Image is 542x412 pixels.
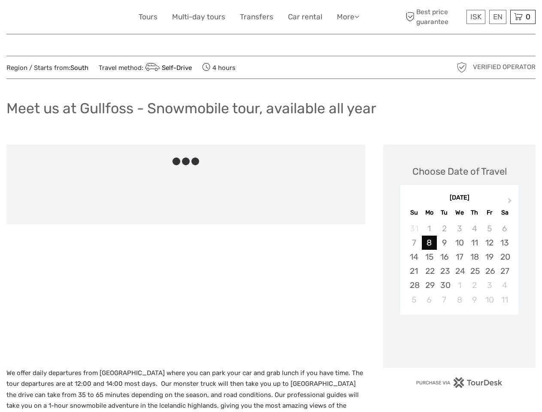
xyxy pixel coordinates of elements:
[437,278,452,292] div: Choose Tuesday, September 30th, 2025
[482,236,497,250] div: Choose Friday, September 12th, 2025
[497,207,512,218] div: Sa
[467,278,482,292] div: Choose Thursday, October 2nd, 2025
[406,293,421,307] div: Choose Sunday, October 5th, 2025
[489,10,506,24] div: EN
[482,278,497,292] div: Choose Friday, October 3rd, 2025
[406,236,421,250] div: Not available Sunday, September 7th, 2025
[422,221,437,236] div: Not available Monday, September 1st, 2025
[70,64,88,72] a: South
[482,264,497,278] div: Choose Friday, September 26th, 2025
[172,11,225,23] a: Multi-day tours
[6,100,376,117] h1: Meet us at Gullfoss - Snowmobile tour, available all year
[400,194,518,203] div: [DATE]
[422,264,437,278] div: Choose Monday, September 22nd, 2025
[455,61,469,74] img: verified_operator_grey_128.png
[240,11,273,23] a: Transfers
[467,236,482,250] div: Choose Thursday, September 11th, 2025
[422,293,437,307] div: Choose Monday, October 6th, 2025
[437,250,452,264] div: Choose Tuesday, September 16th, 2025
[452,293,467,307] div: Choose Wednesday, October 8th, 2025
[467,221,482,236] div: Not available Thursday, September 4th, 2025
[288,11,322,23] a: Car rental
[406,250,421,264] div: Choose Sunday, September 14th, 2025
[497,264,512,278] div: Choose Saturday, September 27th, 2025
[6,64,88,73] span: Region / Starts from:
[452,221,467,236] div: Not available Wednesday, September 3rd, 2025
[416,377,503,388] img: PurchaseViaTourDesk.png
[99,61,192,73] span: Travel method:
[467,250,482,264] div: Choose Thursday, September 18th, 2025
[452,278,467,292] div: Choose Wednesday, October 1st, 2025
[437,207,452,218] div: Tu
[437,264,452,278] div: Choose Tuesday, September 23rd, 2025
[497,278,512,292] div: Choose Saturday, October 4th, 2025
[524,12,532,21] span: 0
[452,264,467,278] div: Choose Wednesday, September 24th, 2025
[437,236,452,250] div: Choose Tuesday, September 9th, 2025
[422,207,437,218] div: Mo
[422,278,437,292] div: Choose Monday, September 29th, 2025
[412,165,507,178] div: Choose Date of Travel
[406,207,421,218] div: Su
[497,250,512,264] div: Choose Saturday, September 20th, 2025
[452,207,467,218] div: We
[403,7,464,26] span: Best price guarantee
[337,11,359,23] a: More
[406,278,421,292] div: Choose Sunday, September 28th, 2025
[406,264,421,278] div: Choose Sunday, September 21st, 2025
[139,11,157,23] a: Tours
[467,293,482,307] div: Choose Thursday, October 9th, 2025
[202,61,236,73] span: 4 hours
[473,63,536,72] span: Verified Operator
[482,221,497,236] div: Not available Friday, September 5th, 2025
[497,236,512,250] div: Choose Saturday, September 13th, 2025
[452,250,467,264] div: Choose Wednesday, September 17th, 2025
[497,293,512,307] div: Choose Saturday, October 11th, 2025
[504,196,518,209] button: Next Month
[437,221,452,236] div: Not available Tuesday, September 2nd, 2025
[457,337,462,342] div: Loading...
[482,293,497,307] div: Choose Friday, October 10th, 2025
[482,207,497,218] div: Fr
[452,236,467,250] div: Choose Wednesday, September 10th, 2025
[467,207,482,218] div: Th
[406,221,421,236] div: Not available Sunday, August 31st, 2025
[403,221,515,307] div: month 2025-09
[470,12,481,21] span: ISK
[482,250,497,264] div: Choose Friday, September 19th, 2025
[497,221,512,236] div: Not available Saturday, September 6th, 2025
[437,293,452,307] div: Choose Tuesday, October 7th, 2025
[143,64,192,72] a: Self-Drive
[467,264,482,278] div: Choose Thursday, September 25th, 2025
[422,236,437,250] div: Choose Monday, September 8th, 2025
[422,250,437,264] div: Choose Monday, September 15th, 2025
